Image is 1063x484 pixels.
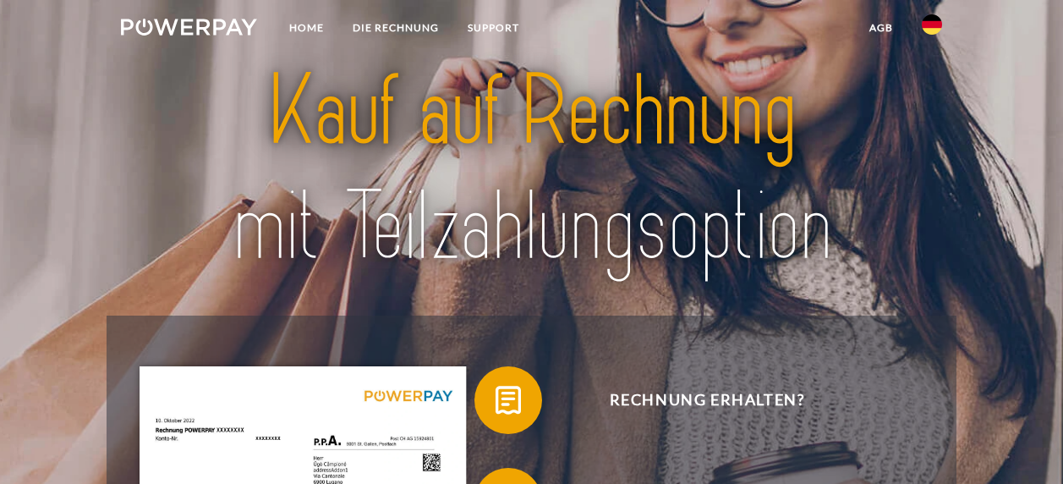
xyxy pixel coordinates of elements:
iframe: Schaltfläche zum Öffnen des Messaging-Fensters [995,416,1049,470]
img: de [922,14,942,35]
img: logo-powerpay-white.svg [121,19,257,36]
a: Home [275,13,338,43]
a: SUPPORT [453,13,534,43]
a: DIE RECHNUNG [338,13,453,43]
a: agb [855,13,907,43]
span: Rechnung erhalten? [500,366,914,434]
img: qb_bill.svg [487,379,529,421]
button: Rechnung erhalten? [474,366,914,434]
img: title-powerpay_de.svg [161,48,901,290]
